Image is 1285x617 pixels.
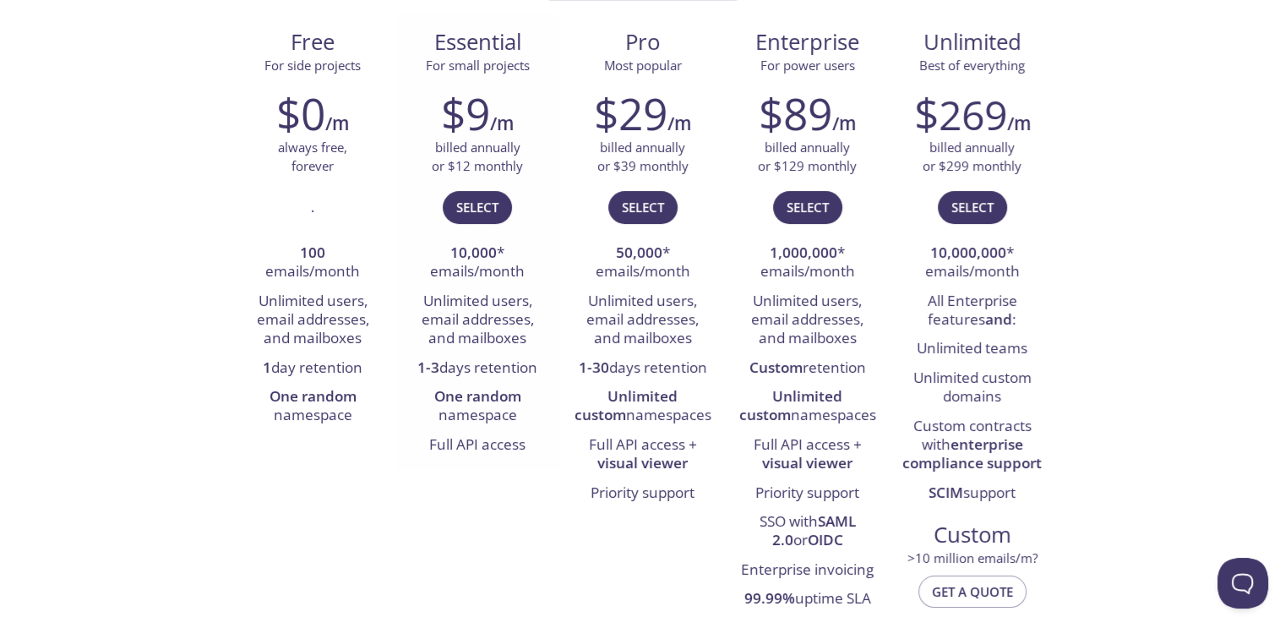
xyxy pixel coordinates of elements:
[667,109,691,138] h6: /m
[760,57,855,74] span: For power users
[738,431,877,479] li: Full API access +
[622,196,664,218] span: Select
[902,412,1042,479] li: Custom contracts with
[758,139,857,175] p: billed annually or $129 monthly
[903,521,1041,549] span: Custom
[787,196,829,218] span: Select
[574,28,711,57] span: Pro
[441,88,490,139] h2: $9
[408,383,547,431] li: namespace
[432,139,523,175] p: billed annually or $12 monthly
[738,239,877,287] li: * emails/month
[243,287,383,354] li: Unlimited users, email addresses, and mailboxes
[243,354,383,383] li: day retention
[263,358,271,377] strong: 1
[579,358,609,377] strong: 1-30
[738,585,877,614] li: uptime SLA
[919,57,1025,74] span: Best of everything
[243,239,383,287] li: emails/month
[938,191,1007,223] button: Select
[759,88,832,139] h2: $89
[278,139,347,175] p: always free, forever
[932,581,1013,603] span: Get a quote
[597,139,689,175] p: billed annually or $39 monthly
[739,386,843,424] strong: Unlimited custom
[608,191,678,223] button: Select
[573,239,712,287] li: * emails/month
[738,354,877,383] li: retention
[417,358,439,377] strong: 1-3
[770,243,837,262] strong: 1,000,000
[450,243,497,262] strong: 10,000
[574,386,678,424] strong: Unlimited custom
[616,243,662,262] strong: 50,000
[762,453,852,472] strong: visual viewer
[597,453,688,472] strong: visual viewer
[738,508,877,556] li: SSO with or
[902,479,1042,508] li: support
[573,479,712,508] li: Priority support
[426,57,530,74] span: For small projects
[902,434,1042,472] strong: enterprise compliance support
[264,57,361,74] span: For side projects
[928,483,963,502] strong: SCIM
[832,109,856,138] h6: /m
[744,588,795,608] strong: 99.99%
[902,287,1042,336] li: All Enterprise features :
[923,139,1021,175] p: billed annually or $299 monthly
[573,354,712,383] li: days retention
[914,88,1007,139] h2: $
[738,28,876,57] span: Enterprise
[300,243,325,262] strong: 100
[443,191,512,223] button: Select
[930,243,1006,262] strong: 10,000,000
[923,27,1021,57] span: Unlimited
[918,576,1026,608] button: Get a quote
[907,549,1037,566] span: > 10 million emails/m?
[738,479,877,508] li: Priority support
[1217,558,1268,609] iframe: Help Scout Beacon - Open
[434,386,521,406] strong: One random
[408,239,547,287] li: * emails/month
[772,511,856,549] strong: SAML 2.0
[902,364,1042,412] li: Unlimited custom domains
[738,287,877,354] li: Unlimited users, email addresses, and mailboxes
[490,109,514,138] h6: /m
[244,28,382,57] span: Free
[325,109,349,138] h6: /m
[573,287,712,354] li: Unlimited users, email addresses, and mailboxes
[573,383,712,431] li: namespaces
[594,88,667,139] h2: $29
[243,383,383,431] li: namespace
[902,335,1042,363] li: Unlimited teams
[270,386,357,406] strong: One random
[1007,109,1031,138] h6: /m
[951,196,994,218] span: Select
[738,383,877,431] li: namespaces
[738,556,877,585] li: Enterprise invoicing
[408,431,547,460] li: Full API access
[808,530,843,549] strong: OIDC
[409,28,547,57] span: Essential
[902,239,1042,287] li: * emails/month
[573,431,712,479] li: Full API access +
[749,358,803,377] strong: Custom
[408,287,547,354] li: Unlimited users, email addresses, and mailboxes
[276,88,325,139] h2: $0
[939,87,1007,142] span: 269
[408,354,547,383] li: days retention
[985,309,1012,329] strong: and
[604,57,682,74] span: Most popular
[456,196,498,218] span: Select
[773,191,842,223] button: Select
